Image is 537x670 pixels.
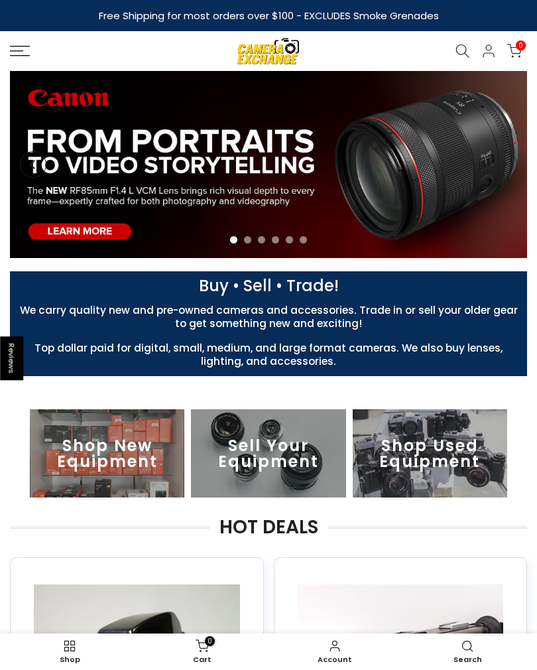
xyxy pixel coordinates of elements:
li: Page dot 6 [300,236,307,243]
a: 0 Cart [136,637,268,667]
li: Page dot 5 [286,236,293,243]
a: Search [401,637,534,667]
span: Search [408,656,527,663]
li: Page dot 1 [230,236,237,243]
button: Previous [20,151,46,178]
a: 0 [507,44,522,58]
span: HOT DEALS [209,517,328,537]
p: We carry quality new and pre-owned cameras and accessories. Trade in or sell your older gear to g... [3,304,534,330]
strong: Free Shipping for most orders over $100 - EXCLUDES Smoke Grenades [99,9,439,23]
p: Buy • Sell • Trade! [3,279,534,293]
span: Account [275,656,394,663]
span: 0 [205,636,215,646]
a: Account [268,637,401,667]
li: Page dot 4 [272,236,279,243]
span: 0 [516,40,526,50]
a: Shop [3,637,136,667]
button: Next [491,151,517,178]
span: Shop [10,656,129,663]
span: Cart [143,656,262,663]
li: Page dot 2 [244,236,251,243]
p: Top dollar paid for digital, small, medium, and large format cameras. We also buy lenses, lightin... [3,342,534,368]
li: Page dot 3 [258,236,265,243]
